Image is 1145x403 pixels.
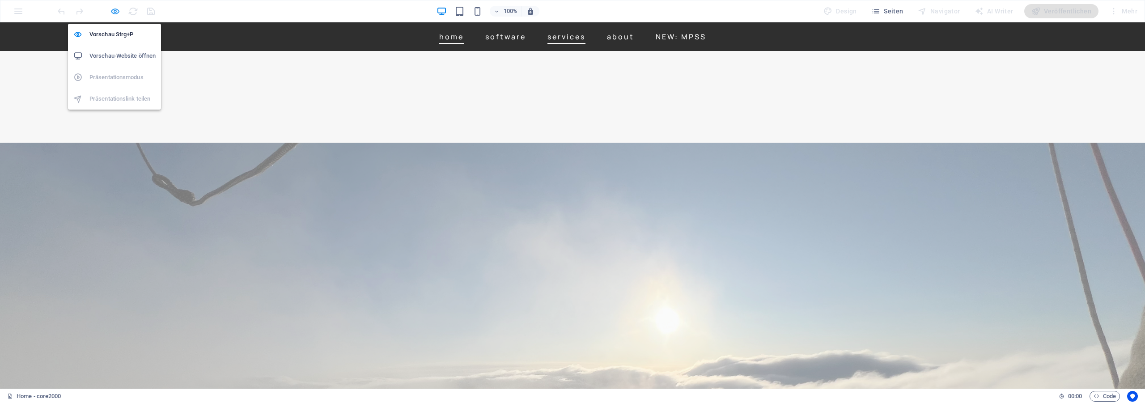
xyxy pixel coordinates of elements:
[89,29,156,40] h6: Vorschau Strg+P
[820,4,861,18] div: Design (Strg+Alt+Y)
[503,6,517,17] h6: 100%
[547,7,585,21] a: services
[868,4,907,18] button: Seiten
[490,6,522,17] button: 100%
[607,7,634,21] a: about
[526,7,534,15] i: Bei Größenänderung Zoomstufe automatisch an das gewählte Gerät anpassen.
[1094,391,1116,402] span: Code
[89,51,156,61] h6: Vorschau-Website öffnen
[7,391,61,402] a: Klick, um Auswahl aufzuheben. Doppelklick öffnet Seitenverwaltung
[1127,391,1138,402] button: Usercentrics
[656,7,706,21] a: NEW: MPSS
[1090,391,1120,402] button: Code
[1074,393,1076,399] span: :
[439,7,464,21] a: home
[871,7,903,16] span: Seiten
[1068,391,1082,402] span: 00 00
[485,7,526,21] a: software
[1059,391,1082,402] h6: Session-Zeit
